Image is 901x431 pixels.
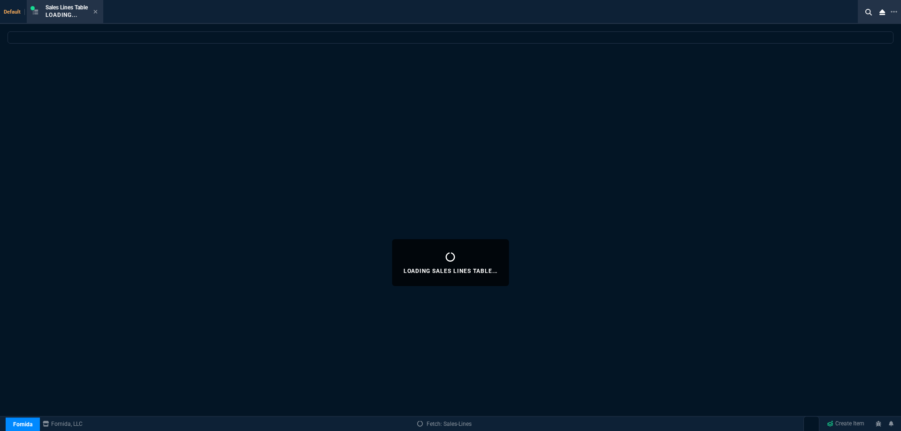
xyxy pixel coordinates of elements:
span: Default [4,9,25,15]
span: Sales Lines Table [46,4,88,11]
p: Loading Sales Lines Table... [404,267,498,275]
nx-icon: Close Workbench [876,7,889,18]
a: msbcCompanyName [40,420,85,428]
a: Fetch: Sales-Lines [417,420,472,428]
a: Create Item [823,417,868,431]
nx-icon: Open New Tab [891,8,897,16]
nx-icon: Search [862,7,876,18]
nx-icon: Close Tab [93,8,98,16]
p: Loading... [46,11,88,19]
